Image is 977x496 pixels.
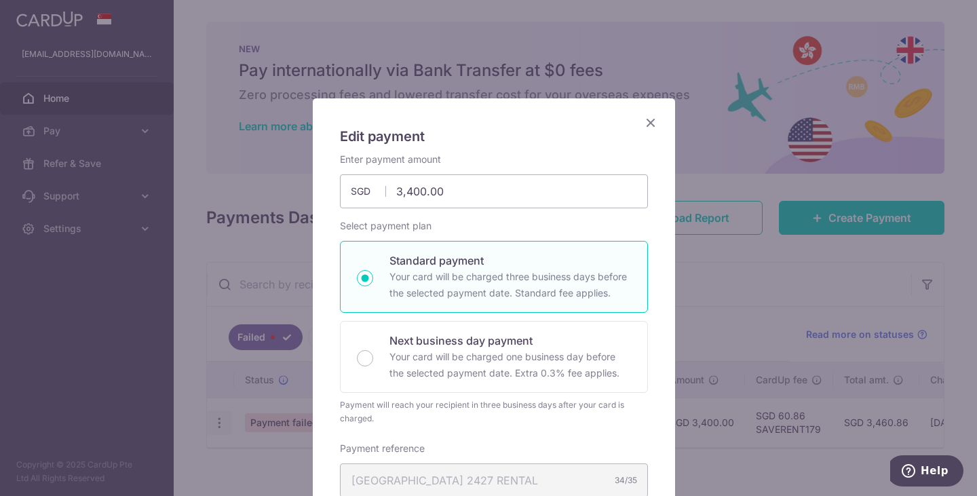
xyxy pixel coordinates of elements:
input: 0.00 [340,174,648,208]
div: Payment will reach your recipient in three business days after your card is charged. [340,398,648,425]
p: Your card will be charged three business days before the selected payment date. Standard fee appl... [389,269,631,301]
button: Close [643,115,659,131]
h5: Edit payment [340,126,648,147]
label: Payment reference [340,442,425,455]
iframe: Opens a widget where you can find more information [890,455,963,489]
p: Next business day payment [389,332,631,349]
label: Enter payment amount [340,153,441,166]
span: SGD [351,185,386,198]
p: Your card will be charged one business day before the selected payment date. Extra 0.3% fee applies. [389,349,631,381]
label: Select payment plan [340,219,432,233]
div: 34/35 [615,474,637,487]
p: Standard payment [389,252,631,269]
